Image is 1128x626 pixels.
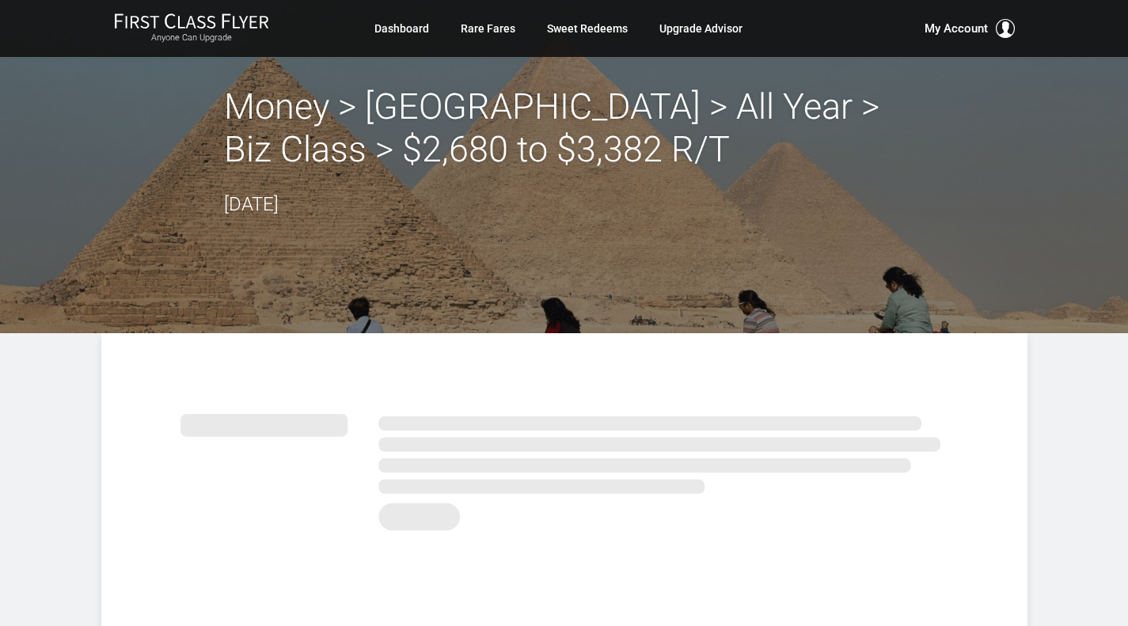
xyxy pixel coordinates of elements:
a: First Class FlyerAnyone Can Upgrade [114,13,269,44]
a: Upgrade Advisor [659,14,743,43]
a: Rare Fares [461,14,515,43]
a: Dashboard [374,14,429,43]
button: My Account [925,19,1015,38]
img: summary.svg [180,396,948,540]
h2: Money > [GEOGRAPHIC_DATA] > All Year > Biz Class > $2,680 to $3,382 R/T [224,85,905,171]
small: Anyone Can Upgrade [114,32,269,44]
time: [DATE] [224,193,279,215]
a: Sweet Redeems [547,14,628,43]
img: First Class Flyer [114,13,269,29]
span: My Account [925,19,988,38]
